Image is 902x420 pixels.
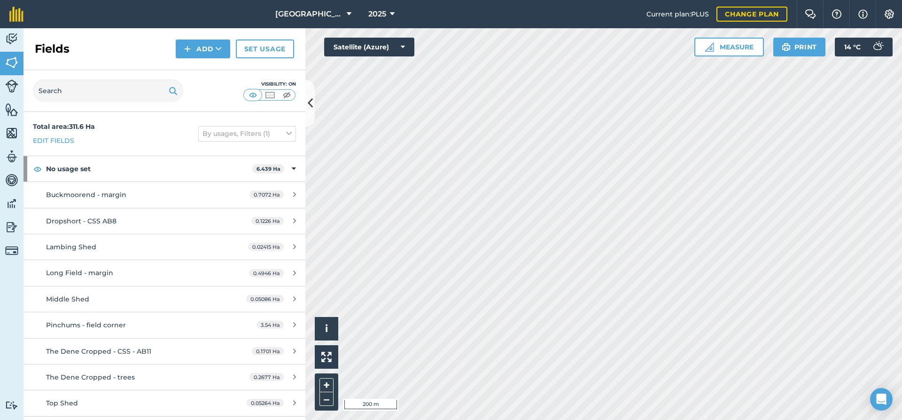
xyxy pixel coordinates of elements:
span: 0.4946 Ha [249,269,284,277]
img: svg+xml;base64,PD94bWwgdmVyc2lvbj0iMS4wIiBlbmNvZGluZz0idXRmLTgiPz4KPCEtLSBHZW5lcmF0b3I6IEFkb2JlIE... [868,38,887,56]
span: The Dene Cropped - CSS - AB11 [46,347,151,356]
a: Long Field - margin0.4946 Ha [23,260,305,285]
a: Top Shed0.05264 Ha [23,390,305,416]
button: Add [176,40,230,58]
span: 2025 [368,8,386,20]
img: svg+xml;base64,PHN2ZyB4bWxucz0iaHR0cDovL3d3dy53My5vcmcvMjAwMC9zdmciIHdpZHRoPSIxOCIgaGVpZ2h0PSIyNC... [33,163,42,174]
a: Buckmoorend - margin0.7072 Ha [23,182,305,207]
a: Pinchums - field corner3.54 Ha [23,312,305,338]
span: Long Field - margin [46,269,113,277]
button: – [319,392,334,406]
img: svg+xml;base64,PD94bWwgdmVyc2lvbj0iMS4wIiBlbmNvZGluZz0idXRmLTgiPz4KPCEtLSBHZW5lcmF0b3I6IEFkb2JlIE... [5,220,18,234]
img: svg+xml;base64,PHN2ZyB4bWxucz0iaHR0cDovL3d3dy53My5vcmcvMjAwMC9zdmciIHdpZHRoPSIxOSIgaGVpZ2h0PSIyNC... [782,41,791,53]
span: 0.02415 Ha [248,243,284,251]
span: 0.7072 Ha [249,190,284,198]
img: fieldmargin Logo [9,7,23,22]
img: svg+xml;base64,PHN2ZyB4bWxucz0iaHR0cDovL3d3dy53My5vcmcvMjAwMC9zdmciIHdpZHRoPSI1NiIgaGVpZ2h0PSI2MC... [5,103,18,117]
span: Middle Shed [46,295,89,303]
a: Change plan [716,7,787,22]
img: svg+xml;base64,PHN2ZyB4bWxucz0iaHR0cDovL3d3dy53My5vcmcvMjAwMC9zdmciIHdpZHRoPSI1NiIgaGVpZ2h0PSI2MC... [5,126,18,140]
img: svg+xml;base64,PD94bWwgdmVyc2lvbj0iMS4wIiBlbmNvZGluZz0idXRmLTgiPz4KPCEtLSBHZW5lcmF0b3I6IEFkb2JlIE... [5,32,18,46]
img: A question mark icon [831,9,842,19]
span: Current plan : PLUS [646,9,709,19]
span: Pinchums - field corner [46,321,126,329]
span: 0.05264 Ha [247,399,284,407]
span: 0.1701 Ha [252,347,284,355]
a: The Dene Cropped - trees0.2677 Ha [23,365,305,390]
button: + [319,378,334,392]
span: Dropshort - CSS AB8 [46,217,117,225]
div: No usage set6.439 Ha [23,156,305,182]
button: Satellite (Azure) [324,38,414,56]
img: svg+xml;base64,PHN2ZyB4bWxucz0iaHR0cDovL3d3dy53My5vcmcvMjAwMC9zdmciIHdpZHRoPSIxNyIgaGVpZ2h0PSIxNy... [858,8,868,20]
span: Lambing Shed [46,243,96,251]
a: Edit fields [33,135,74,146]
img: A cog icon [884,9,895,19]
button: Print [773,38,826,56]
img: svg+xml;base64,PHN2ZyB4bWxucz0iaHR0cDovL3d3dy53My5vcmcvMjAwMC9zdmciIHdpZHRoPSIxNCIgaGVpZ2h0PSIyNC... [184,43,191,55]
img: svg+xml;base64,PD94bWwgdmVyc2lvbj0iMS4wIiBlbmNvZGluZz0idXRmLTgiPz4KPCEtLSBHZW5lcmF0b3I6IEFkb2JlIE... [5,79,18,93]
a: Lambing Shed0.02415 Ha [23,234,305,260]
strong: No usage set [46,156,252,182]
a: Middle Shed0.05086 Ha [23,286,305,312]
img: Two speech bubbles overlapping with the left bubble in the forefront [805,9,816,19]
span: Buckmoorend - margin [46,190,126,199]
span: 14 ° C [844,38,861,56]
strong: Total area : 311.6 Ha [33,122,95,131]
button: By usages, Filters (1) [198,126,296,141]
img: svg+xml;base64,PD94bWwgdmVyc2lvbj0iMS4wIiBlbmNvZGluZz0idXRmLTgiPz4KPCEtLSBHZW5lcmF0b3I6IEFkb2JlIE... [5,173,18,187]
img: svg+xml;base64,PHN2ZyB4bWxucz0iaHR0cDovL3d3dy53My5vcmcvMjAwMC9zdmciIHdpZHRoPSI1MCIgaGVpZ2h0PSI0MC... [281,90,293,100]
img: svg+xml;base64,PHN2ZyB4bWxucz0iaHR0cDovL3d3dy53My5vcmcvMjAwMC9zdmciIHdpZHRoPSIxOSIgaGVpZ2h0PSIyNC... [169,85,178,96]
strong: 6.439 Ha [257,166,280,172]
a: Set usage [236,40,294,58]
img: svg+xml;base64,PHN2ZyB4bWxucz0iaHR0cDovL3d3dy53My5vcmcvMjAwMC9zdmciIHdpZHRoPSI1MCIgaGVpZ2h0PSI0MC... [247,90,259,100]
span: i [325,323,328,334]
img: Four arrows, one pointing top left, one top right, one bottom right and the last bottom left [321,352,332,362]
h2: Fields [35,41,70,56]
div: Visibility: On [243,80,296,88]
input: Search [33,79,183,102]
div: Open Intercom Messenger [870,388,893,411]
img: Ruler icon [705,42,714,52]
span: The Dene Cropped - trees [46,373,135,381]
button: 14 °C [835,38,893,56]
span: 3.54 Ha [257,321,284,329]
img: svg+xml;base64,PD94bWwgdmVyc2lvbj0iMS4wIiBlbmNvZGluZz0idXRmLTgiPz4KPCEtLSBHZW5lcmF0b3I6IEFkb2JlIE... [5,244,18,257]
img: svg+xml;base64,PHN2ZyB4bWxucz0iaHR0cDovL3d3dy53My5vcmcvMjAwMC9zdmciIHdpZHRoPSI1MCIgaGVpZ2h0PSI0MC... [264,90,276,100]
span: 0.05086 Ha [246,295,284,303]
img: svg+xml;base64,PD94bWwgdmVyc2lvbj0iMS4wIiBlbmNvZGluZz0idXRmLTgiPz4KPCEtLSBHZW5lcmF0b3I6IEFkb2JlIE... [5,150,18,164]
span: 0.2677 Ha [249,373,284,381]
button: Measure [694,38,764,56]
button: i [315,317,338,341]
img: svg+xml;base64,PD94bWwgdmVyc2lvbj0iMS4wIiBlbmNvZGluZz0idXRmLTgiPz4KPCEtLSBHZW5lcmF0b3I6IEFkb2JlIE... [5,401,18,410]
img: svg+xml;base64,PD94bWwgdmVyc2lvbj0iMS4wIiBlbmNvZGluZz0idXRmLTgiPz4KPCEtLSBHZW5lcmF0b3I6IEFkb2JlIE... [5,197,18,211]
a: Dropshort - CSS AB80.1226 Ha [23,208,305,234]
a: The Dene Cropped - CSS - AB110.1701 Ha [23,339,305,364]
span: [GEOGRAPHIC_DATA] [275,8,343,20]
span: Top Shed [46,399,78,407]
span: 0.1226 Ha [251,217,284,225]
img: svg+xml;base64,PHN2ZyB4bWxucz0iaHR0cDovL3d3dy53My5vcmcvMjAwMC9zdmciIHdpZHRoPSI1NiIgaGVpZ2h0PSI2MC... [5,55,18,70]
